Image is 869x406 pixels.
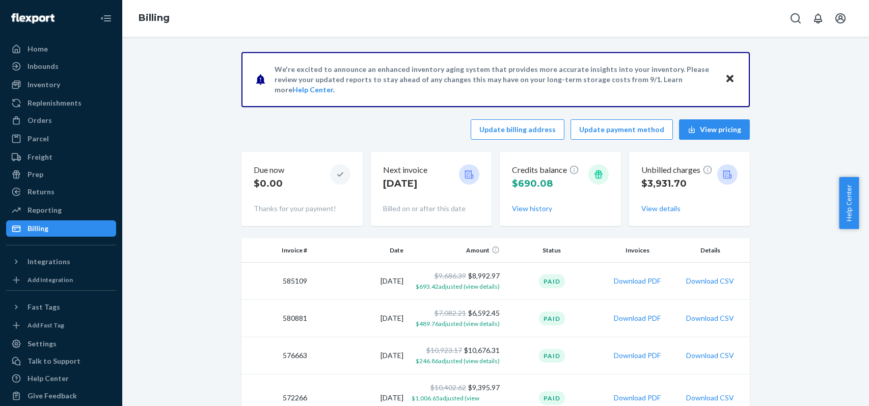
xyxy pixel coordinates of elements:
td: [DATE] [311,300,408,337]
ol: breadcrumbs [130,4,178,33]
button: Open account menu [830,8,851,29]
div: Inventory [28,80,60,90]
button: Download CSV [686,350,734,361]
div: Billing [28,223,48,234]
div: Paid [539,312,565,325]
button: Close Navigation [96,8,116,29]
a: Replenishments [6,95,116,111]
span: $489.76 adjusted (view details) [416,320,500,327]
td: $6,592.45 [408,300,504,337]
a: Add Fast Tag [6,319,116,332]
a: Returns [6,184,116,200]
div: Add Integration [28,275,73,284]
button: Close [723,72,737,87]
div: Integrations [28,257,70,267]
p: $0.00 [254,177,284,190]
td: $10,676.31 [408,337,504,374]
button: $246.86adjusted (view details) [416,356,500,366]
button: Download CSV [686,313,734,323]
th: Invoice # [241,238,311,263]
span: $246.86 adjusted (view details) [416,357,500,365]
a: Parcel [6,131,116,147]
td: 585109 [241,263,311,300]
div: Give Feedback [28,391,77,401]
button: Update billing address [471,119,564,140]
a: Add Integration [6,274,116,286]
td: $8,992.97 [408,263,504,300]
div: Orders [28,115,52,125]
td: [DATE] [311,263,408,300]
th: Status [504,238,600,263]
div: Returns [28,187,55,197]
div: Settings [28,339,57,349]
p: Next invoice [383,164,427,176]
div: Reporting [28,205,62,215]
button: Download CSV [686,276,734,286]
div: Inbounds [28,61,59,71]
a: Billing [6,220,116,237]
p: $3,931.70 [641,177,713,190]
button: $489.76adjusted (view details) [416,318,500,328]
div: Freight [28,152,52,162]
div: Paid [539,274,565,288]
a: Help Center [292,85,333,94]
button: Download CSV [686,393,734,403]
a: Freight [6,149,116,165]
a: Inventory [6,77,116,93]
p: Billed on or after this date [383,204,480,214]
span: $10,402.62 [430,383,466,392]
td: 580881 [241,300,311,337]
div: Home [28,44,48,54]
a: Home [6,41,116,57]
button: Help Center [839,177,859,229]
button: Open Search Box [785,8,806,29]
td: [DATE] [311,337,408,374]
a: Billing [139,12,170,23]
img: Flexport logo [11,13,55,23]
a: Orders [6,112,116,129]
a: Reporting [6,202,116,218]
button: Give Feedback [6,388,116,404]
p: Due now [254,164,284,176]
button: Update payment method [571,119,673,140]
span: $7,082.21 [434,309,466,317]
th: Date [311,238,408,263]
div: Replenishments [28,98,82,108]
p: We're excited to announce an enhanced inventory aging system that provides more accurate insights... [275,64,715,95]
button: Download PDF [614,313,661,323]
div: Help Center [28,373,69,384]
th: Invoices [600,238,675,263]
div: Fast Tags [28,302,60,312]
p: [DATE] [383,177,427,190]
div: Prep [28,169,43,180]
button: View history [512,204,552,214]
button: Integrations [6,253,116,270]
button: Open notifications [808,8,828,29]
td: 576663 [241,337,311,374]
span: $693.42 adjusted (view details) [416,283,500,290]
p: Unbilled charges [641,164,713,176]
button: $693.42adjusted (view details) [416,281,500,291]
a: Help Center [6,370,116,387]
a: Inbounds [6,58,116,74]
span: $690.08 [512,178,553,189]
a: Settings [6,336,116,352]
div: Talk to Support [28,356,80,366]
div: Paid [539,391,565,405]
div: Add Fast Tag [28,321,64,329]
div: Parcel [28,134,49,144]
p: Credits balance [512,164,579,176]
button: Download PDF [614,393,661,403]
button: View details [641,204,681,214]
span: $9,686.39 [434,271,466,280]
button: Download PDF [614,276,661,286]
button: Download PDF [614,350,661,361]
a: Prep [6,166,116,183]
th: Details [675,238,750,263]
button: Fast Tags [6,299,116,315]
button: Talk to Support [6,353,116,369]
th: Amount [408,238,504,263]
p: Thanks for your payment! [254,204,350,214]
span: $10,923.17 [426,346,462,354]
